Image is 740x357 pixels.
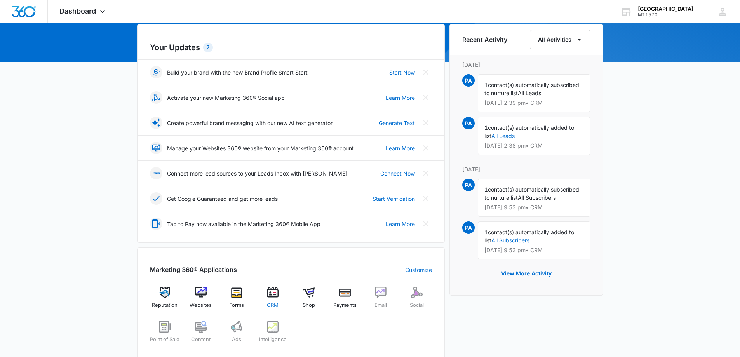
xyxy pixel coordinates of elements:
span: Ads [232,336,241,343]
p: Tap to Pay now available in the Marketing 360® Mobile App [167,220,320,228]
p: [DATE] [462,165,590,173]
a: All Subscribers [491,237,529,244]
span: Shop [303,301,315,309]
span: Content [191,336,211,343]
span: PA [462,179,475,191]
span: Point of Sale [150,336,179,343]
span: PA [462,117,475,129]
a: All Leads [491,132,515,139]
div: 7 [203,43,213,52]
span: Payments [333,301,357,309]
p: Create powerful brand messaging with our new AI text generator [167,119,333,127]
a: Content [186,321,216,349]
a: Learn More [386,220,415,228]
button: Close [420,91,432,104]
a: Email [366,287,396,315]
span: 1 [484,124,488,131]
span: 1 [484,82,488,88]
div: account name [638,6,693,12]
a: Reputation [150,287,180,315]
h2: Your Updates [150,42,432,53]
a: Customize [405,266,432,274]
span: contact(s) automatically subscribed to nurture list [484,186,579,201]
span: Dashboard [59,7,96,15]
a: Learn More [386,144,415,152]
div: account id [638,12,693,17]
span: PA [462,221,475,234]
span: Forms [229,301,244,309]
span: contact(s) automatically added to list [484,229,574,244]
span: Reputation [152,301,178,309]
p: Activate your new Marketing 360® Social app [167,94,285,102]
span: 1 [484,186,488,193]
button: Close [420,218,432,230]
p: Build your brand with the new Brand Profile Smart Start [167,68,308,77]
p: [DATE] 2:39 pm • CRM [484,100,584,106]
button: Close [420,66,432,78]
button: Close [420,192,432,205]
button: Close [420,167,432,179]
span: contact(s) automatically subscribed to nurture list [484,82,579,96]
span: Intelligence [259,336,287,343]
button: All Activities [530,30,590,49]
h6: Recent Activity [462,35,507,44]
p: [DATE] 9:53 pm • CRM [484,205,584,210]
span: Email [374,301,387,309]
button: Close [420,142,432,154]
a: Forms [222,287,252,315]
a: Connect Now [380,169,415,178]
a: Start Now [389,68,415,77]
a: CRM [258,287,288,315]
p: [DATE] 2:38 pm • CRM [484,143,584,148]
button: Close [420,117,432,129]
span: Websites [190,301,212,309]
span: PA [462,74,475,87]
p: Get Google Guaranteed and get more leads [167,195,278,203]
p: [DATE] [462,61,590,69]
a: Payments [330,287,360,315]
a: Websites [186,287,216,315]
a: Point of Sale [150,321,180,349]
a: Generate Text [379,119,415,127]
a: Learn More [386,94,415,102]
p: Connect more lead sources to your Leads Inbox with [PERSON_NAME] [167,169,347,178]
a: Social [402,287,432,315]
p: Manage your Websites 360® website from your Marketing 360® account [167,144,354,152]
h2: Marketing 360® Applications [150,265,237,274]
a: Intelligence [258,321,288,349]
span: 1 [484,229,488,235]
p: [DATE] 9:53 pm • CRM [484,247,584,253]
span: All Subscribers [518,194,556,201]
a: Start Verification [373,195,415,203]
span: Social [410,301,424,309]
span: All Leads [518,90,541,96]
span: contact(s) automatically added to list [484,124,574,139]
span: CRM [267,301,279,309]
a: Shop [294,287,324,315]
a: Ads [222,321,252,349]
button: View More Activity [493,264,559,283]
